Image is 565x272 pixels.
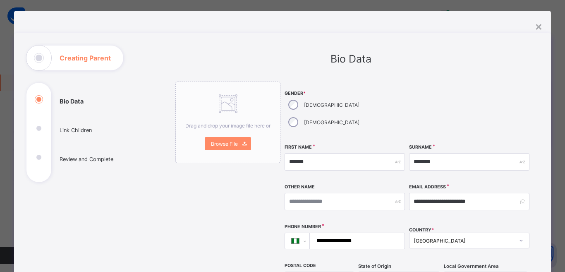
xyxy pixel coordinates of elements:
label: Postal Code [285,263,316,268]
h1: Creating Parent [60,55,111,61]
span: Bio Data [330,53,371,65]
div: Drag and drop your image file here orBrowse File [175,82,280,163]
span: Local Government Area [444,263,499,269]
label: First Name [285,144,312,150]
label: Email Address [409,184,446,190]
label: [DEMOGRAPHIC_DATA] [304,119,359,125]
div: [GEOGRAPHIC_DATA] [414,238,514,244]
label: [DEMOGRAPHIC_DATA] [304,102,359,108]
div: × [535,19,543,33]
span: Browse File [211,141,238,147]
span: Drag and drop your image file here or [185,123,271,129]
label: Surname [409,144,432,150]
span: COUNTRY [409,227,434,233]
span: State of Origin [358,263,391,269]
label: Phone Number [285,224,321,229]
label: Other Name [285,184,315,190]
span: Gender [285,91,405,96]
